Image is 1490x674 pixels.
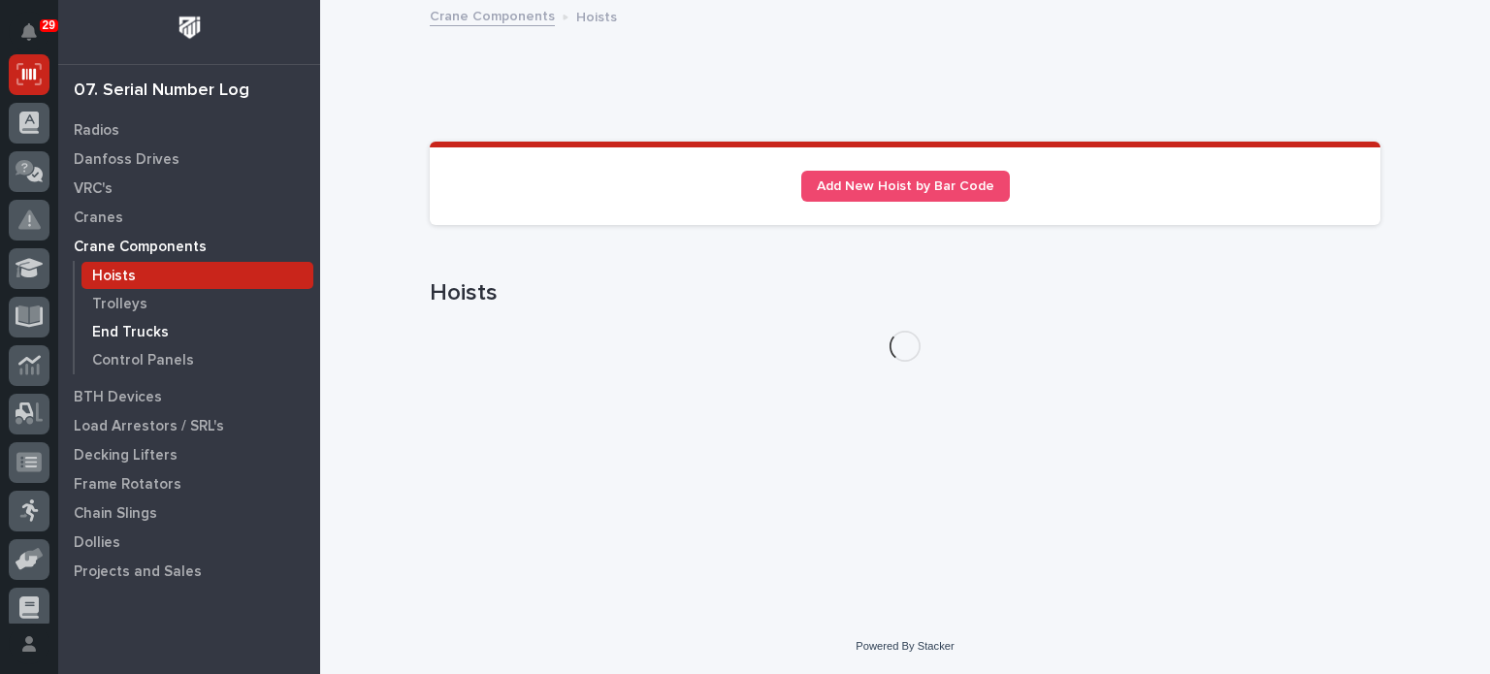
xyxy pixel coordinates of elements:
p: End Trucks [92,324,169,341]
p: Radios [74,122,119,140]
p: Hoists [92,268,136,285]
a: BTH Devices [58,382,320,411]
a: Crane Components [430,4,555,26]
a: Dollies [58,528,320,557]
p: Projects and Sales [74,563,202,581]
p: 29 [43,18,55,32]
a: Powered By Stacker [856,640,954,652]
p: Trolleys [92,296,147,313]
a: Cranes [58,203,320,232]
p: Load Arrestors / SRL's [74,418,224,435]
a: Projects and Sales [58,557,320,586]
p: Frame Rotators [74,476,181,494]
a: Radios [58,115,320,144]
a: Trolleys [75,290,320,317]
a: Add New Hoist by Bar Code [801,171,1010,202]
p: VRC's [74,180,113,198]
a: Control Panels [75,346,320,373]
h1: Hoists [430,279,1380,307]
a: Chain Slings [58,498,320,528]
p: Chain Slings [74,505,157,523]
p: Dollies [74,534,120,552]
a: Danfoss Drives [58,144,320,174]
p: BTH Devices [74,389,162,406]
a: End Trucks [75,318,320,345]
a: Hoists [75,262,320,289]
a: Frame Rotators [58,469,320,498]
img: Workspace Logo [172,10,208,46]
p: Hoists [576,5,617,26]
p: Cranes [74,209,123,227]
div: Notifications29 [24,23,49,54]
p: Control Panels [92,352,194,369]
a: Crane Components [58,232,320,261]
p: Decking Lifters [74,447,178,465]
span: Add New Hoist by Bar Code [817,179,994,193]
button: Notifications [9,12,49,52]
p: Crane Components [74,239,207,256]
p: Danfoss Drives [74,151,179,169]
a: Load Arrestors / SRL's [58,411,320,440]
a: Decking Lifters [58,440,320,469]
a: VRC's [58,174,320,203]
div: 07. Serial Number Log [74,80,249,102]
